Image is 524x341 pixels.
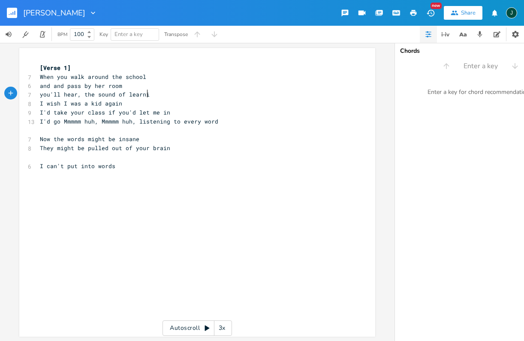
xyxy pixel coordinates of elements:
[23,9,85,17] span: [PERSON_NAME]
[214,320,230,336] div: 3x
[464,61,498,71] span: Enter a key
[431,3,442,9] div: New
[99,32,108,37] div: Key
[164,32,188,37] div: Transpose
[40,64,71,72] span: [Verse 1]
[40,144,170,152] span: They might be pulled out of your brain
[444,6,482,20] button: Share
[40,82,122,90] span: and and pass by her room
[461,9,476,17] div: Share
[114,30,143,38] span: Enter a key
[163,320,232,336] div: Autoscroll
[57,32,67,37] div: BPM
[40,135,139,143] span: Now the words might be insane
[40,162,115,170] span: I can't put into words
[422,5,439,21] button: New
[40,100,122,107] span: I wish I was a kid again
[506,7,517,18] div: Jim63
[40,91,150,98] span: you'll hear, the sound of learni
[40,73,146,81] span: When you walk around the school
[40,118,218,125] span: I'd go Mmmmm huh, Mmmmm huh, listening to every word
[40,109,170,116] span: I'd take your class if you'd let me in
[506,3,517,23] button: J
